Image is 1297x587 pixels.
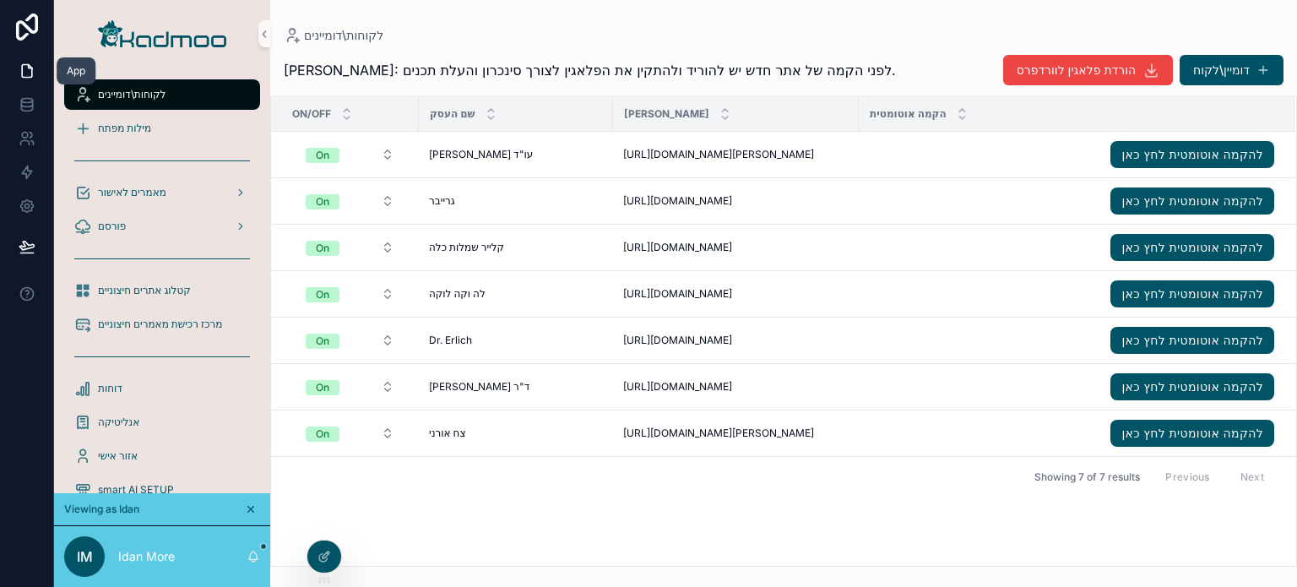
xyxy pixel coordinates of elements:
button: Select Button [292,372,408,402]
button: Select Button [292,325,408,356]
span: [URL][DOMAIN_NAME][PERSON_NAME] [623,427,814,440]
span: קלייר שמלות כלה [429,241,504,254]
span: אזור אישי [98,449,138,463]
a: Select Button [291,417,409,449]
span: הורדת פלאגין לוורדפרס [1017,62,1136,79]
button: דומיין\לקוח [1180,55,1283,85]
a: smart AI SETUP [64,475,260,505]
a: להקמה אוטומטית לחץ כאן [1110,373,1274,400]
span: Viewing as Idan [64,503,139,516]
div: scrollable content [54,68,270,493]
a: אזור אישי [64,441,260,471]
div: App [67,64,85,78]
span: דוחות [98,382,122,395]
a: Dr. Erlich [429,334,603,347]
span: Showing 7 of 7 results [1034,470,1140,484]
a: מאמרים לאישור [64,177,260,208]
a: להקמה אוטומטית לחץ כאן [860,327,1274,354]
a: פורסם [64,211,260,242]
a: להקמה אוטומטית לחץ כאן [860,234,1274,261]
img: App logo [98,20,226,47]
span: לה וקה לוקה [429,287,486,301]
button: Select Button [292,418,408,448]
span: ד"ר [PERSON_NAME] [429,380,529,394]
a: מרכז רכישת מאמרים חיצוניים [64,309,260,340]
a: [URL][DOMAIN_NAME] [623,194,849,208]
span: עו"ד [PERSON_NAME] [429,148,533,161]
span: מרכז רכישת מאמרים חיצוניים [98,318,222,331]
span: הקמה אוטומטית [870,107,947,121]
a: [URL][DOMAIN_NAME][PERSON_NAME] [623,148,849,161]
a: אנליטיקה [64,407,260,438]
a: [URL][DOMAIN_NAME] [623,334,849,347]
button: Select Button [292,186,408,216]
span: [URL][DOMAIN_NAME] [623,380,732,394]
a: לקוחות\דומיינים [64,79,260,110]
a: להקמה אוטומטית לחץ כאן [1110,327,1274,354]
span: גרייבר [429,194,455,208]
a: [URL][DOMAIN_NAME] [623,380,849,394]
button: Select Button [292,139,408,170]
span: מאמרים לאישור [98,186,166,199]
a: Select Button [291,324,409,356]
span: smart AI SETUP [98,483,174,497]
a: להקמה אוטומטית לחץ כאן [860,141,1274,168]
div: On [316,427,329,442]
a: [URL][DOMAIN_NAME] [623,241,849,254]
a: להקמה אוטומטית לחץ כאן [860,188,1274,215]
span: IM [77,546,93,567]
p: Idan More [118,548,175,565]
button: Select Button [292,279,408,309]
span: [URL][DOMAIN_NAME] [623,287,732,301]
a: Select Button [291,278,409,310]
span: [URL][DOMAIN_NAME] [623,194,732,208]
span: Dr. Erlich [429,334,472,347]
span: [URL][DOMAIN_NAME] [623,241,732,254]
div: On [316,241,329,256]
a: להקמה אוטומטית לחץ כאן [860,373,1274,400]
a: להקמה אוטומטית לחץ כאן [860,420,1274,447]
span: מילות מפתח [98,122,151,135]
a: להקמה אוטומטית לחץ כאן [860,280,1274,307]
a: Select Button [291,371,409,403]
button: Select Button [292,232,408,263]
span: פורסם [98,220,126,233]
a: [URL][DOMAIN_NAME] [623,287,849,301]
div: On [316,334,329,349]
a: גרייבר [429,194,603,208]
a: מילות מפתח [64,113,260,144]
div: On [316,194,329,209]
a: להקמה אוטומטית לחץ כאן [1110,420,1274,447]
a: להקמה אוטומטית לחץ כאן [1110,141,1274,168]
span: שם העסק [430,107,475,121]
span: [URL][DOMAIN_NAME] [623,334,732,347]
a: צח אורני [429,427,603,440]
a: קטלוג אתרים חיצוניים [64,275,260,306]
a: קלייר שמלות כלה [429,241,603,254]
span: אנליטיקה [98,416,139,429]
span: On/Off [292,107,331,121]
span: קטלוג אתרים חיצוניים [98,284,191,297]
a: Select Button [291,185,409,217]
div: On [316,380,329,395]
a: עו"ד [PERSON_NAME] [429,148,603,161]
a: להקמה אוטומטית לחץ כאן [1110,280,1274,307]
a: לקוחות\דומיינים [284,27,383,44]
span: [PERSON_NAME]: לפני הקמה של אתר חדש יש להוריד ולהתקין את הפלאגין לצורך סינכרון והעלת תכנים. [284,60,896,80]
a: להקמה אוטומטית לחץ כאן [1110,188,1274,215]
span: צח אורני [429,427,466,440]
a: Select Button [291,231,409,264]
a: לה וקה לוקה [429,287,603,301]
button: הורדת פלאגין לוורדפרס [1003,55,1173,85]
span: [URL][DOMAIN_NAME][PERSON_NAME] [623,148,814,161]
a: ד"ר [PERSON_NAME] [429,380,603,394]
a: להקמה אוטומטית לחץ כאן [1110,234,1274,261]
a: Select Button [291,139,409,171]
div: On [316,148,329,163]
span: לקוחות\דומיינים [98,88,166,101]
a: דוחות [64,373,260,404]
div: On [316,287,329,302]
a: [URL][DOMAIN_NAME][PERSON_NAME] [623,427,849,440]
span: [PERSON_NAME] [624,107,709,121]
